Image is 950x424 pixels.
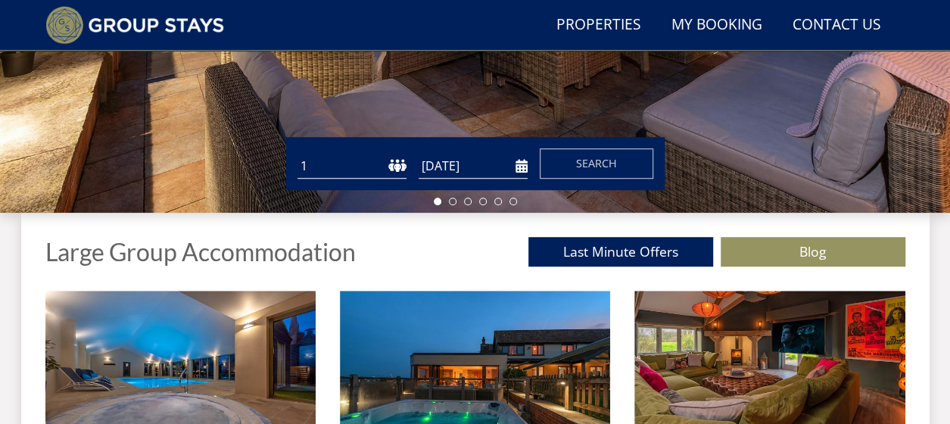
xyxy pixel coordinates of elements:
a: Properties [550,8,647,42]
h1: Large Group Accommodation [45,238,356,265]
a: Blog [721,237,905,267]
a: Last Minute Offers [528,237,713,267]
button: Search [540,148,653,179]
img: Group Stays [45,6,225,44]
a: My Booking [665,8,768,42]
input: Arrival Date [419,154,528,179]
a: Contact Us [786,8,887,42]
span: Search [576,156,617,170]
